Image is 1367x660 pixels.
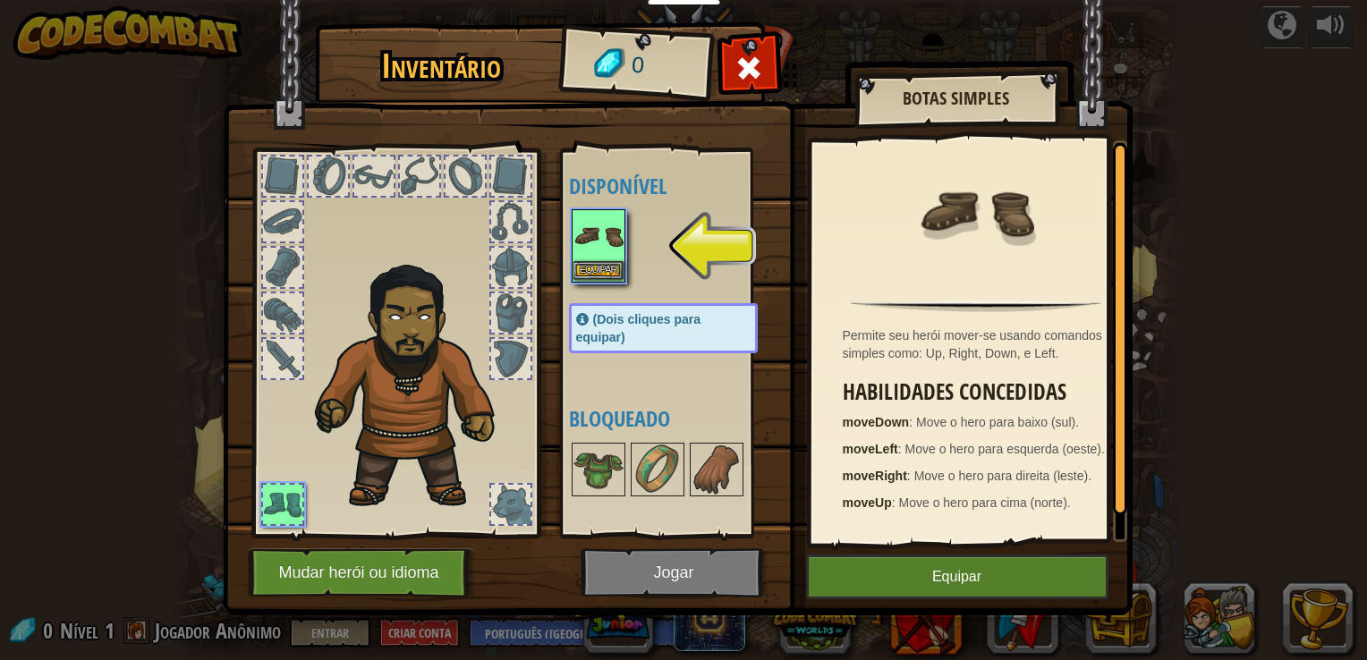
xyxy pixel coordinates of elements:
[573,444,624,495] img: portrait.png
[843,442,898,456] strong: moveLeft
[576,312,701,344] span: (Dois cliques para equipar)
[892,495,899,510] span: :
[905,442,1105,456] span: Move o hero para esquerda (oeste).
[806,554,1108,599] button: Equipar
[306,251,525,512] img: duelist_hair.png
[898,442,905,456] span: :
[569,174,794,198] h4: Disponível
[569,407,794,430] h4: Bloqueado
[909,415,916,429] span: :
[918,154,1034,270] img: portrait.png
[692,444,742,495] img: portrait.png
[248,548,475,597] button: Mudar herói ou idioma
[843,415,910,429] strong: moveDown
[843,469,907,483] strong: moveRight
[907,469,914,483] span: :
[573,261,624,280] button: Equipar
[843,326,1118,362] div: Permite seu herói mover-se usando comandos simples como: Up, Right, Down, e Left.
[899,495,1071,510] span: Move o hero para cima (norte).
[872,89,1040,108] h2: Botas Simples
[843,380,1118,404] h3: Habilidades Concedidas
[630,49,645,82] span: 0
[327,47,556,85] h1: Inventário
[851,300,1100,312] img: hr.png
[843,495,892,510] strong: moveUp
[914,469,1091,483] span: Move o hero para direita (leste).
[633,444,683,495] img: portrait.png
[573,211,624,261] img: portrait.png
[916,415,1079,429] span: Move o hero para baixo (sul).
